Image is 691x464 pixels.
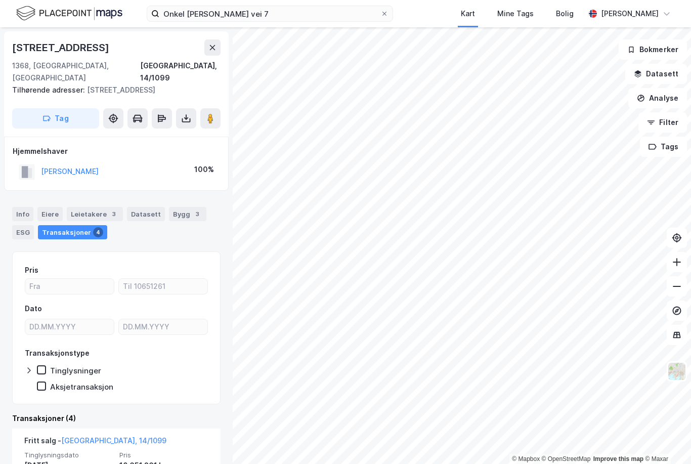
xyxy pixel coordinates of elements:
[25,303,42,315] div: Dato
[601,8,659,20] div: [PERSON_NAME]
[25,347,90,359] div: Transaksjonstype
[25,319,114,334] input: DD.MM.YYYY
[12,84,212,96] div: [STREET_ADDRESS]
[50,382,113,392] div: Aksjetransaksjon
[640,415,691,464] div: Kontrollprogram for chat
[127,207,165,221] div: Datasett
[194,163,214,176] div: 100%
[12,60,140,84] div: 1368, [GEOGRAPHIC_DATA], [GEOGRAPHIC_DATA]
[67,207,123,221] div: Leietakere
[119,279,207,294] input: Til 10651261
[25,279,114,294] input: Fra
[140,60,221,84] div: [GEOGRAPHIC_DATA], 14/1099
[119,451,208,459] span: Pris
[640,137,687,157] button: Tags
[192,209,202,219] div: 3
[24,435,166,451] div: Fritt salg -
[628,88,687,108] button: Analyse
[169,207,206,221] div: Bygg
[119,319,207,334] input: DD.MM.YYYY
[461,8,475,20] div: Kart
[24,451,113,459] span: Tinglysningsdato
[37,207,63,221] div: Eiere
[93,227,103,237] div: 4
[109,209,119,219] div: 3
[25,264,38,276] div: Pris
[593,455,643,462] a: Improve this map
[556,8,574,20] div: Bolig
[13,145,220,157] div: Hjemmelshaver
[512,455,540,462] a: Mapbox
[619,39,687,60] button: Bokmerker
[625,64,687,84] button: Datasett
[12,225,34,239] div: ESG
[497,8,534,20] div: Mine Tags
[38,225,107,239] div: Transaksjoner
[61,436,166,445] a: [GEOGRAPHIC_DATA], 14/1099
[638,112,687,133] button: Filter
[12,207,33,221] div: Info
[12,86,87,94] span: Tilhørende adresser:
[667,362,686,381] img: Z
[50,366,101,375] div: Tinglysninger
[159,6,380,21] input: Søk på adresse, matrikkel, gårdeiere, leietakere eller personer
[12,412,221,425] div: Transaksjoner (4)
[12,108,99,129] button: Tag
[16,5,122,22] img: logo.f888ab2527a4732fd821a326f86c7f29.svg
[640,415,691,464] iframe: Chat Widget
[542,455,591,462] a: OpenStreetMap
[12,39,111,56] div: [STREET_ADDRESS]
